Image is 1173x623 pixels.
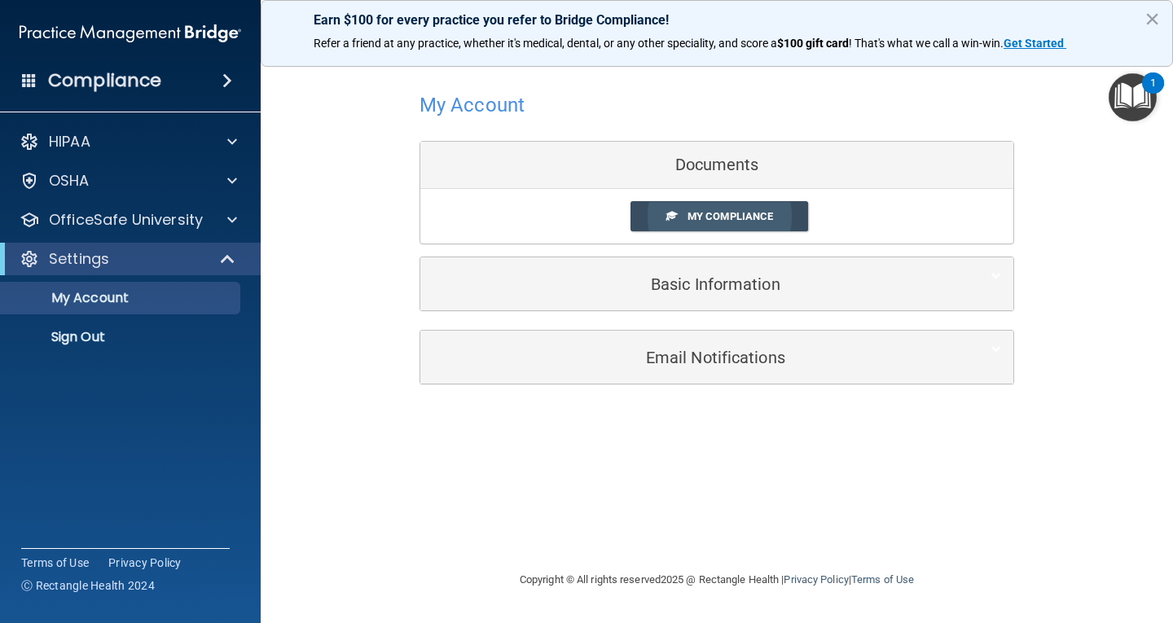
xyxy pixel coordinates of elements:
[688,210,773,222] span: My Compliance
[11,290,233,306] p: My Account
[433,349,951,366] h5: Email Notifications
[314,37,777,50] span: Refer a friend at any practice, whether it's medical, dental, or any other speciality, and score a
[314,12,1120,28] p: Earn $100 for every practice you refer to Bridge Compliance!
[1004,37,1064,50] strong: Get Started
[433,339,1001,375] a: Email Notifications
[420,142,1013,189] div: Documents
[20,17,241,50] img: PMB logo
[433,265,1001,302] a: Basic Information
[108,555,182,571] a: Privacy Policy
[420,554,1014,606] div: Copyright © All rights reserved 2025 @ Rectangle Health | |
[1109,73,1157,121] button: Open Resource Center, 1 new notification
[49,210,203,230] p: OfficeSafe University
[21,555,89,571] a: Terms of Use
[11,329,233,345] p: Sign Out
[20,171,237,191] a: OSHA
[21,577,155,594] span: Ⓒ Rectangle Health 2024
[433,275,951,293] h5: Basic Information
[1144,6,1160,32] button: Close
[20,249,236,269] a: Settings
[420,94,525,116] h4: My Account
[849,37,1004,50] span: ! That's what we call a win-win.
[20,210,237,230] a: OfficeSafe University
[1004,37,1066,50] a: Get Started
[851,573,914,586] a: Terms of Use
[49,249,109,269] p: Settings
[48,69,161,92] h4: Compliance
[1150,83,1156,104] div: 1
[777,37,849,50] strong: $100 gift card
[784,573,848,586] a: Privacy Policy
[20,132,237,151] a: HIPAA
[49,171,90,191] p: OSHA
[49,132,90,151] p: HIPAA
